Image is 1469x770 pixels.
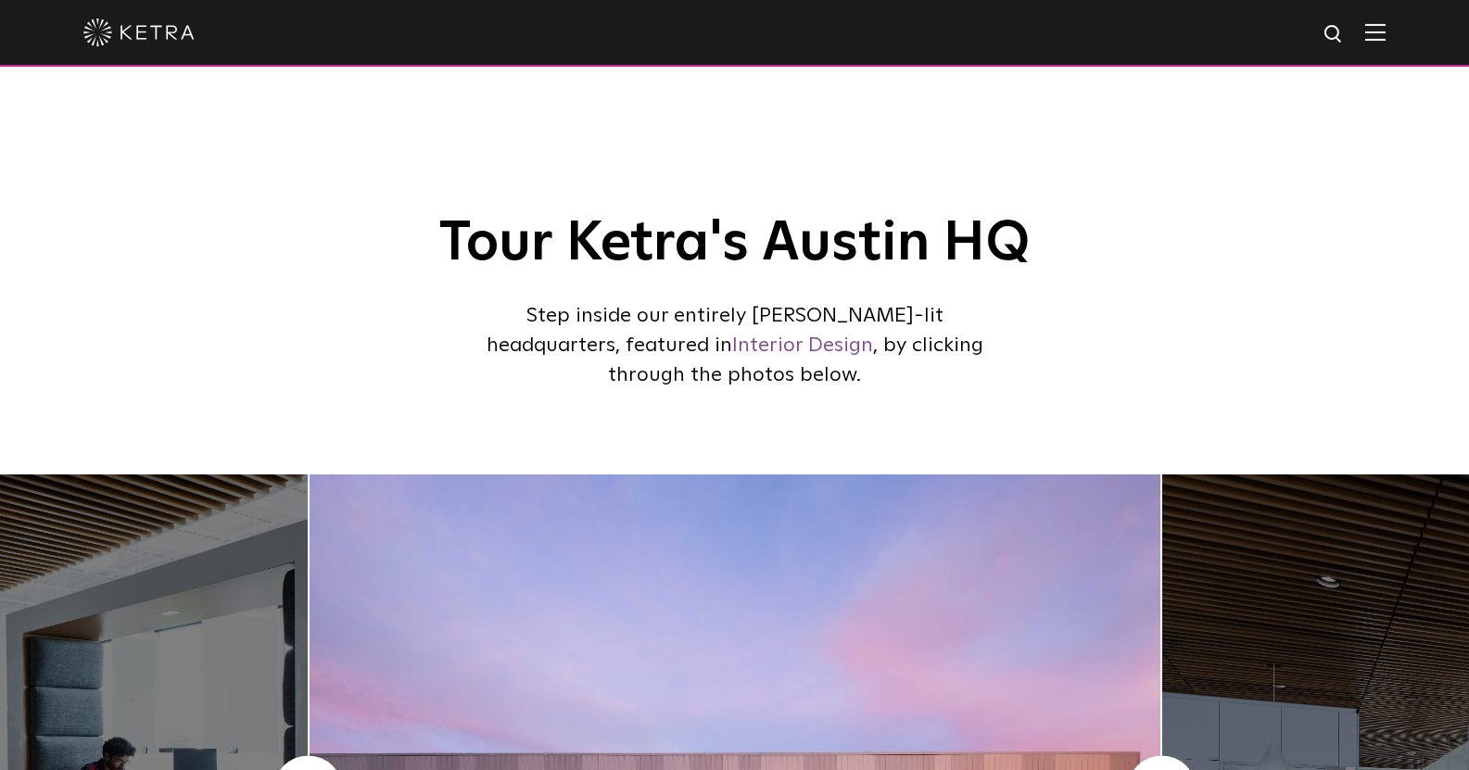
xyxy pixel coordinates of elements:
h2: Tour Ketra's Austin HQ [397,213,1073,274]
p: Step inside our entirely [PERSON_NAME]-lit headquarters, featured in , by clicking through the ph... [485,302,985,391]
img: search icon [1323,23,1346,46]
img: ketra-logo-2019-white [83,19,195,46]
a: Interior Design [732,335,873,356]
img: Hamburger%20Nav.svg [1365,23,1386,41]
